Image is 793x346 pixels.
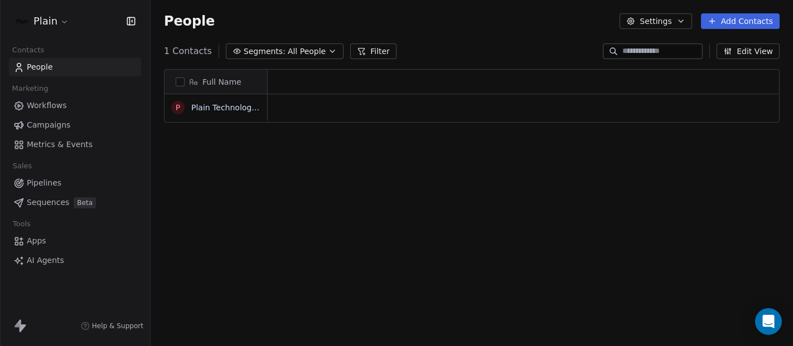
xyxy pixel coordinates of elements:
[7,42,49,59] span: Contacts
[244,46,286,57] span: Segments:
[9,58,141,76] a: People
[8,158,37,174] span: Sales
[27,119,70,131] span: Campaigns
[9,174,141,192] a: Pipelines
[191,103,281,112] a: Plain Technologies ApS
[9,232,141,250] a: Apps
[27,197,69,208] span: Sequences
[27,139,93,150] span: Metrics & Events
[701,13,780,29] button: Add Contacts
[9,116,141,134] a: Campaigns
[165,70,267,94] div: Full Name
[16,14,29,28] img: Plain-Logo-Tile.png
[9,96,141,115] a: Workflows
[176,102,180,114] div: P
[9,251,141,270] a: AI Agents
[74,197,96,208] span: Beta
[27,177,61,189] span: Pipelines
[9,135,141,154] a: Metrics & Events
[27,235,46,247] span: Apps
[202,76,241,87] span: Full Name
[81,321,143,330] a: Help & Support
[288,46,326,57] span: All People
[13,12,71,31] button: Plain
[164,45,212,58] span: 1 Contacts
[755,308,782,335] div: Open Intercom Messenger
[717,43,780,59] button: Edit View
[27,255,64,266] span: AI Agents
[7,80,53,97] span: Marketing
[8,216,35,232] span: Tools
[33,14,57,28] span: Plain
[27,100,67,111] span: Workflows
[9,193,141,212] a: SequencesBeta
[350,43,396,59] button: Filter
[92,321,143,330] span: Help & Support
[164,13,215,30] span: People
[27,61,53,73] span: People
[620,13,692,29] button: Settings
